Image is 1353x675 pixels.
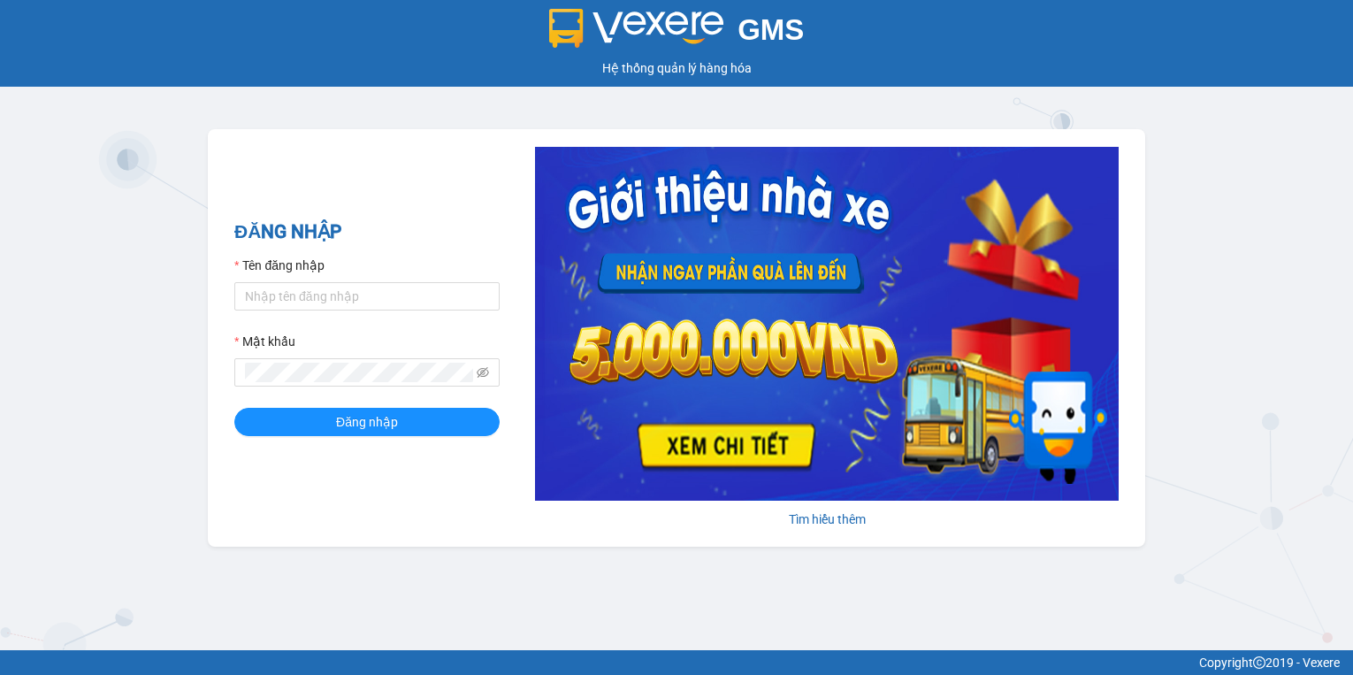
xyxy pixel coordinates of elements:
div: Tìm hiểu thêm [535,510,1119,529]
h2: ĐĂNG NHẬP [234,218,500,247]
input: Tên đăng nhập [234,282,500,311]
span: copyright [1253,656,1265,669]
label: Tên đăng nhập [234,256,325,275]
span: GMS [738,13,804,46]
div: Copyright 2019 - Vexere [13,653,1340,672]
input: Mật khẩu [245,363,473,382]
span: eye-invisible [477,366,489,379]
label: Mật khẩu [234,332,295,351]
img: banner-0 [535,147,1119,501]
span: Đăng nhập [336,412,398,432]
div: Hệ thống quản lý hàng hóa [4,58,1349,78]
img: logo 2 [549,9,724,48]
button: Đăng nhập [234,408,500,436]
a: GMS [549,27,805,41]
